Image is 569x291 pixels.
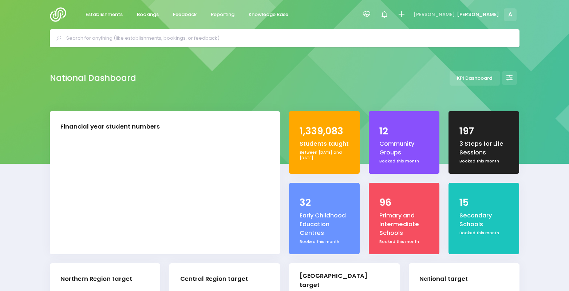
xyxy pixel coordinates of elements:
a: Feedback [167,8,203,22]
a: KPI Dashboard [450,71,500,86]
a: Reporting [205,8,241,22]
div: Community Groups [379,139,429,157]
div: Booked this month [459,230,509,236]
div: Students taught [300,139,349,148]
span: Knowledge Base [249,11,288,18]
span: [PERSON_NAME] [457,11,499,18]
a: Establishments [80,8,129,22]
div: [GEOGRAPHIC_DATA] target [300,272,383,290]
div: Secondary Schools [459,211,509,229]
div: Booked this month [300,239,349,245]
span: Reporting [211,11,234,18]
div: 15 [459,196,509,210]
a: Bookings [131,8,165,22]
div: 3 Steps for Life Sessions [459,139,509,157]
span: Establishments [86,11,123,18]
h2: National Dashboard [50,73,136,83]
span: [PERSON_NAME], [414,11,456,18]
div: 1,339,083 [300,124,349,138]
span: A [504,8,517,21]
div: 197 [459,124,509,138]
div: 32 [300,196,349,210]
div: 12 [379,124,429,138]
div: Between [DATE] and [DATE] [300,150,349,161]
div: Booked this month [379,158,429,164]
div: Early Childhood Education Centres [300,211,349,238]
div: Booked this month [459,158,509,164]
span: Bookings [137,11,159,18]
div: 96 [379,196,429,210]
div: Primary and Intermediate Schools [379,211,429,238]
span: Feedback [173,11,197,18]
div: Central Region target [180,275,248,284]
div: Financial year student numbers [60,122,160,131]
div: Northern Region target [60,275,132,284]
div: National target [419,275,468,284]
div: Booked this month [379,239,429,245]
img: Logo [50,7,71,22]
input: Search for anything (like establishments, bookings, or feedback) [66,33,509,44]
a: Knowledge Base [243,8,295,22]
